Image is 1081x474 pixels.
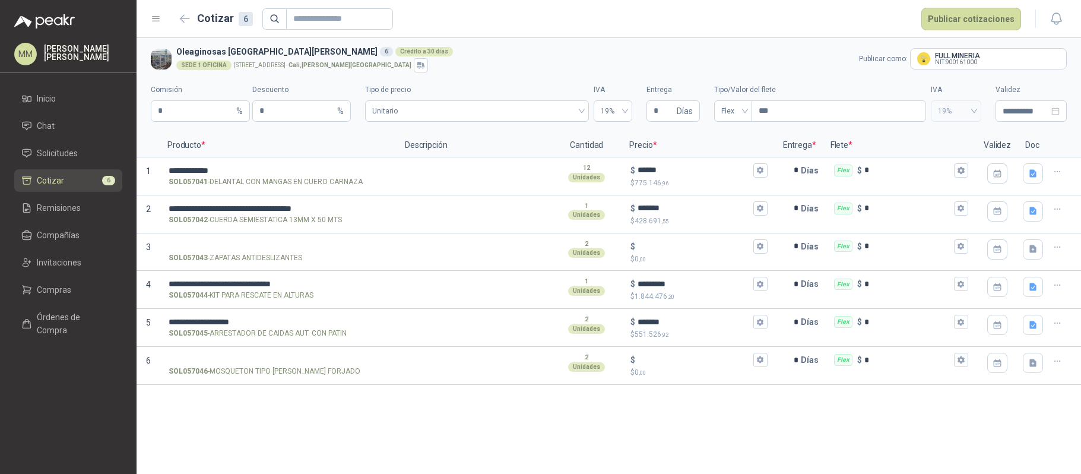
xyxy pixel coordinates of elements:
[753,163,768,178] button: $$775.146,96
[977,134,1018,157] p: Validez
[583,163,590,173] p: 12
[160,134,398,157] p: Producto
[801,197,823,220] p: Días
[169,166,389,175] input: SOL057041-DELANTAL CON MANGAS EN CUERO CARNAZA
[864,318,952,327] input: Flex $
[635,255,646,263] span: 0
[857,353,862,366] p: $
[646,84,700,96] label: Entrega
[37,147,78,160] span: Solicitudes
[954,277,968,291] button: Flex $
[169,366,208,377] strong: SOL057046
[37,283,71,296] span: Compras
[568,210,605,220] div: Unidades
[14,306,122,342] a: Órdenes de Compra
[169,252,302,264] p: - ZAPATAS ANTIDESLIZANTES
[169,280,389,289] input: SOL057044-KIT PARA RESCATE EN ALTURAS
[996,84,1067,96] label: Validez
[169,290,313,301] p: - KIT PARA RESCATE EN ALTURAS
[638,356,750,365] input: $$0,00
[169,214,208,226] strong: SOL057042
[380,47,393,56] div: 6
[864,356,952,365] input: Flex $
[834,316,852,328] div: Flex
[197,10,253,27] h2: Cotizar
[667,293,674,300] span: ,20
[176,45,854,58] h3: Oleaginosas [GEOGRAPHIC_DATA][PERSON_NAME]
[398,134,551,157] p: Descripción
[146,356,151,365] span: 6
[635,217,668,225] span: 428.691
[146,242,151,252] span: 3
[176,61,232,70] div: SEDE 1 OFICINA
[14,197,122,219] a: Remisiones
[585,277,588,286] p: 1
[857,315,862,328] p: $
[630,178,767,189] p: $
[102,176,115,185] span: 6
[630,277,635,290] p: $
[37,229,80,242] span: Compañías
[834,354,852,366] div: Flex
[954,201,968,216] button: Flex $
[568,324,605,334] div: Unidades
[289,62,411,68] strong: Cali , [PERSON_NAME][GEOGRAPHIC_DATA]
[236,101,243,121] span: %
[753,315,768,329] button: $$551.526,92
[1018,134,1048,157] p: Doc
[551,134,622,157] p: Cantidad
[252,84,351,96] label: Descuento
[630,367,767,378] p: $
[568,248,605,258] div: Unidades
[753,201,768,216] button: $$428.691,55
[931,84,981,96] label: IVA
[801,235,823,258] p: Días
[954,315,968,329] button: Flex $
[834,165,852,176] div: Flex
[753,277,768,291] button: $$1.844.476,20
[146,166,151,176] span: 1
[568,173,605,182] div: Unidades
[14,169,122,192] a: Cotizar6
[14,251,122,274] a: Invitaciones
[721,102,745,120] span: Flex
[239,12,253,26] div: 6
[169,214,342,226] p: - CUERDA SEMIESTATICA 13MM X 50 MTS
[864,166,952,175] input: Flex $
[864,204,952,213] input: Flex $
[37,119,55,132] span: Chat
[37,256,81,269] span: Invitaciones
[146,280,151,289] span: 4
[661,218,668,225] span: ,55
[677,101,693,121] span: Días
[37,92,56,105] span: Inicio
[954,163,968,178] button: Flex $
[857,164,862,177] p: $
[639,369,646,376] span: ,00
[169,176,208,188] strong: SOL057041
[372,102,582,120] span: Unitario
[169,204,389,213] input: SOL057042-CUERDA SEMIESTATICA 13MM X 50 MTS
[938,102,974,120] span: 19%
[169,242,389,251] input: SOL057043-ZAPATAS ANTIDESLIZANTES
[630,240,635,253] p: $
[630,315,635,328] p: $
[395,47,453,56] div: Crédito a 30 días
[753,239,768,254] button: $$0,00
[37,311,111,337] span: Órdenes de Compra
[776,134,823,157] p: Entrega
[585,315,588,324] p: 2
[585,201,588,211] p: 1
[37,174,64,187] span: Cotizar
[857,202,862,215] p: $
[169,356,389,365] input: SOL057046-MOSQUETON TIPO [PERSON_NAME] FORJADO
[753,353,768,367] button: $$0,00
[635,368,646,377] span: 0
[169,328,347,339] p: - ARRESTADOR DE CAIDAS AUT. CON PATIN
[954,353,968,367] button: Flex $
[14,279,122,301] a: Compras
[365,84,589,96] label: Tipo de precio
[14,14,75,29] img: Logo peakr
[14,115,122,137] a: Chat
[594,84,632,96] label: IVA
